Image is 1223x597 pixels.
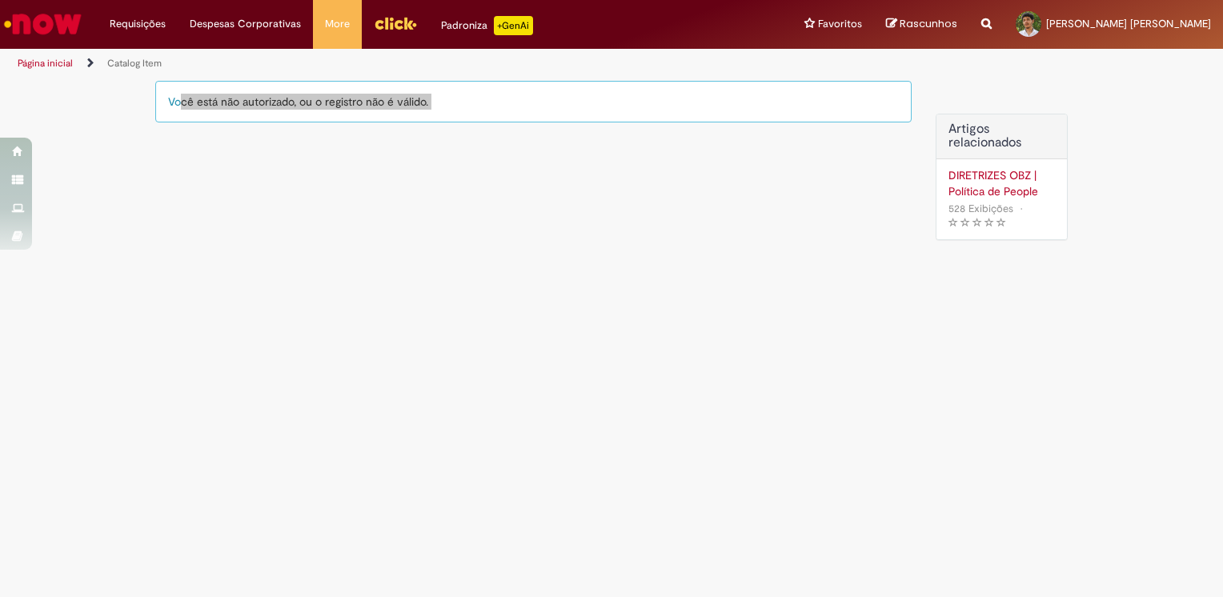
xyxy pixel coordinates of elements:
img: click_logo_yellow_360x200.png [374,11,417,35]
div: Padroniza [441,16,533,35]
span: Favoritos [818,16,862,32]
div: Você está não autorizado, ou o registro não é válido. [155,81,912,122]
ul: Trilhas de página [12,49,804,78]
h3: Artigos relacionados [948,122,1055,150]
a: Rascunhos [886,17,957,32]
span: • [1016,198,1026,219]
span: Rascunhos [900,16,957,31]
span: 528 Exibições [948,202,1013,215]
p: +GenAi [494,16,533,35]
a: DIRETRIZES OBZ | Política de People [948,167,1055,199]
span: Despesas Corporativas [190,16,301,32]
span: [PERSON_NAME] [PERSON_NAME] [1046,17,1211,30]
span: More [325,16,350,32]
a: Página inicial [18,57,73,70]
a: Catalog Item [107,57,162,70]
img: ServiceNow [2,8,84,40]
span: Requisições [110,16,166,32]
